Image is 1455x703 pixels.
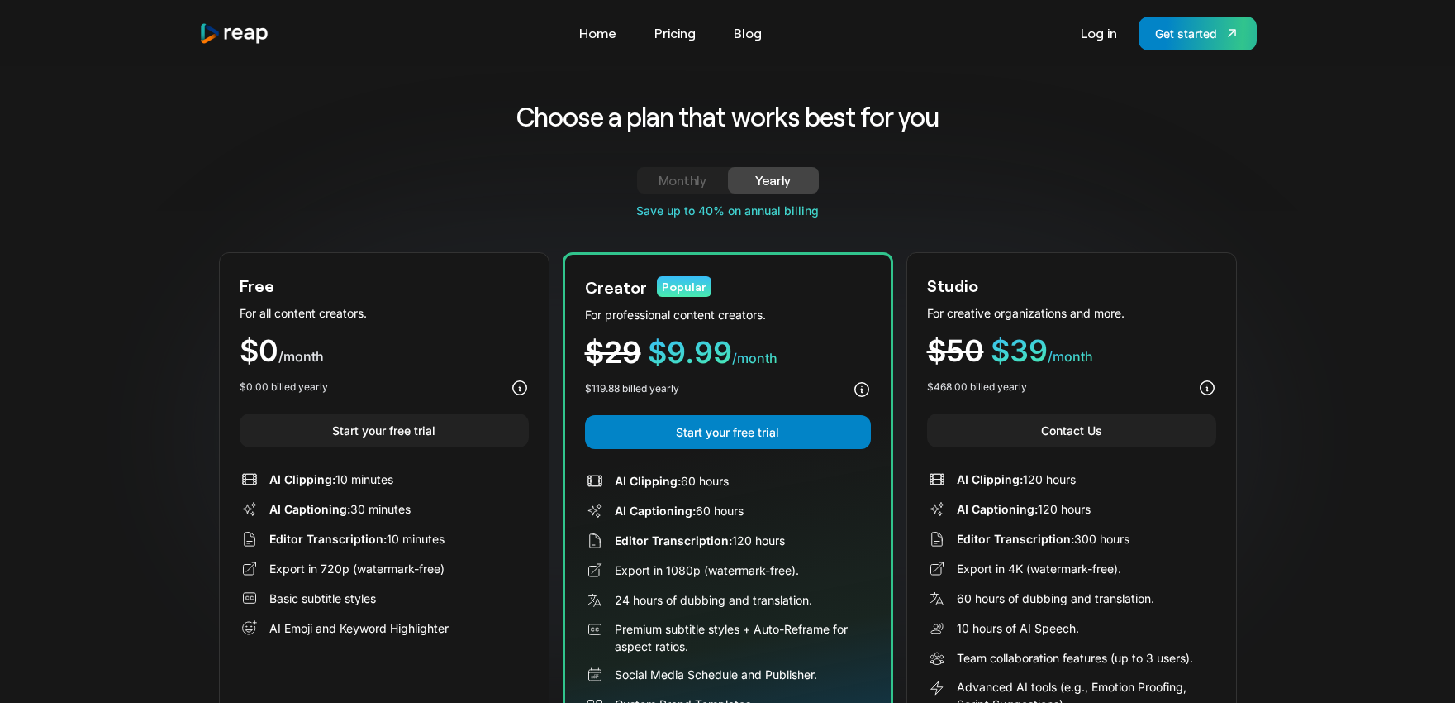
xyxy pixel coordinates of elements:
div: Free [240,273,274,298]
div: 60 hours [615,502,744,519]
a: Pricing [646,20,704,46]
a: Start your free trial [585,415,871,449]
div: $0.00 billed yearly [240,380,328,395]
span: Editor Transcription: [269,532,387,546]
a: Blog [725,20,770,46]
span: $29 [585,334,641,371]
div: Export in 720p (watermark-free) [269,560,445,577]
img: reap logo [199,22,270,45]
div: $119.88 billed yearly [585,381,679,396]
a: Get started [1139,17,1257,50]
div: Get started [1155,25,1217,42]
a: Contact Us [927,414,1216,447]
div: Export in 4K (watermark-free). [957,560,1121,577]
span: Editor Transcription: [615,533,732,548]
div: 24 hours of dubbing and translation. [615,591,812,609]
div: For all content creators. [240,304,529,322]
div: Team collaboration features (up to 3 users). [957,649,1193,667]
div: For creative organizations and more. [927,304,1216,322]
div: $468.00 billed yearly [927,380,1027,395]
div: Monthly [657,170,708,190]
div: 120 hours [957,500,1091,518]
span: $39 [991,332,1048,369]
div: Basic subtitle styles [269,590,376,607]
span: /month [732,350,777,366]
div: 60 hours of dubbing and translation. [957,590,1154,607]
div: Social Media Schedule and Publisher. [615,666,817,683]
div: Popular [657,276,711,297]
div: 300 hours [957,530,1129,548]
div: Premium subtitle styles + Auto-Reframe for aspect ratios. [615,620,871,655]
span: AI Captioning: [957,502,1038,516]
div: For professional content creators. [585,306,871,323]
span: AI Captioning: [269,502,350,516]
span: AI Clipping: [615,474,681,488]
div: $0 [240,336,529,366]
span: Editor Transcription: [957,532,1074,546]
span: /month [1048,348,1093,365]
span: $9.99 [648,334,732,371]
div: Save up to 40% on annual billing [219,202,1237,219]
a: home [199,22,270,45]
a: Start your free trial [240,414,529,447]
span: $50 [927,332,984,369]
div: Export in 1080p (watermark-free). [615,562,799,579]
span: AI Captioning: [615,504,696,518]
span: /month [278,348,324,365]
div: 10 hours of AI Speech. [957,619,1079,637]
div: 10 minutes [269,530,445,548]
div: 30 minutes [269,500,411,518]
span: AI Clipping: [269,472,335,486]
div: 120 hours [957,471,1076,488]
div: AI Emoji and Keyword Highlighter [269,619,449,637]
h2: Choose a plan that works best for you [387,99,1068,134]
div: 10 minutes [269,471,393,488]
div: Yearly [748,170,799,190]
a: Home [571,20,625,46]
div: 60 hours [615,472,729,490]
div: 120 hours [615,532,785,549]
div: Creator [585,275,647,299]
a: Log in [1072,20,1125,46]
div: Studio [927,273,978,298]
span: AI Clipping: [957,472,1023,486]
